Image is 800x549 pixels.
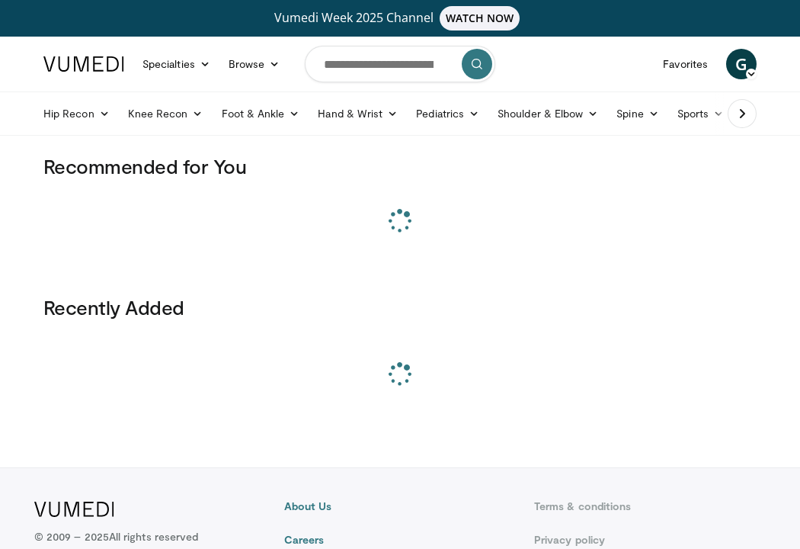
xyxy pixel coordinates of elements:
a: Foot & Ankle [213,98,309,129]
span: All rights reserved [109,530,198,543]
a: G [726,49,757,79]
img: VuMedi Logo [43,56,124,72]
a: Hand & Wrist [309,98,407,129]
a: Careers [284,532,516,547]
a: Favorites [654,49,717,79]
a: Shoulder & Elbow [488,98,607,129]
h3: Recommended for You [43,154,757,178]
span: WATCH NOW [440,6,520,30]
a: Specialties [133,49,219,79]
input: Search topics, interventions [305,46,495,82]
img: VuMedi Logo [34,502,114,517]
p: © 2009 – 2025 [34,529,198,544]
a: Knee Recon [119,98,213,129]
a: Privacy policy [534,532,766,547]
a: Browse [219,49,290,79]
a: Sports [668,98,734,129]
a: Vumedi Week 2025 ChannelWATCH NOW [34,6,766,30]
a: Hip Recon [34,98,119,129]
a: Terms & conditions [534,499,766,514]
a: Spine [607,98,667,129]
a: About Us [284,499,516,514]
h3: Recently Added [43,295,757,319]
a: Pediatrics [407,98,488,129]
